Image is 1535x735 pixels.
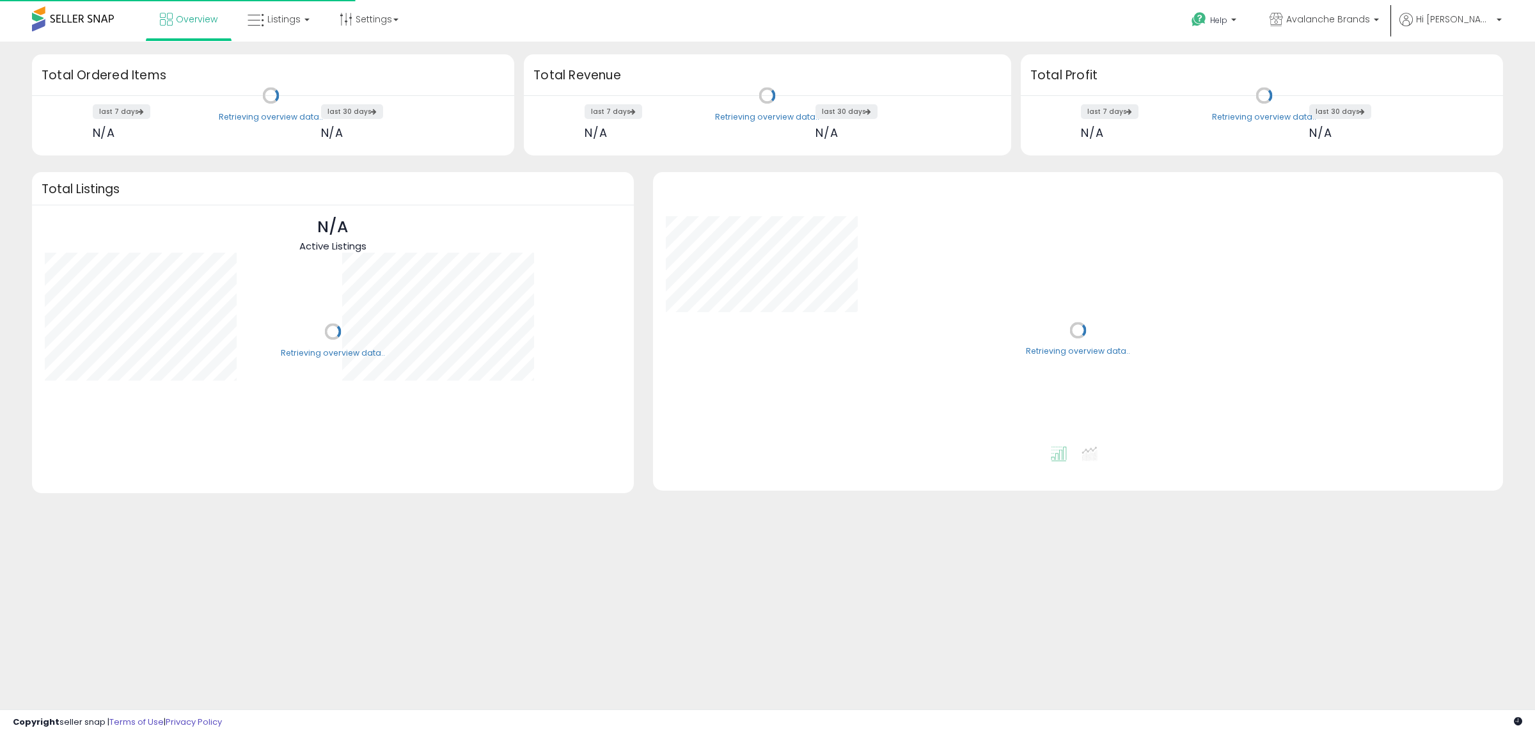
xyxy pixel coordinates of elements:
[267,13,301,26] span: Listings
[176,13,217,26] span: Overview
[1212,111,1316,123] div: Retrieving overview data..
[1399,13,1502,42] a: Hi [PERSON_NAME]
[1416,13,1493,26] span: Hi [PERSON_NAME]
[1181,2,1249,42] a: Help
[281,347,385,359] div: Retrieving overview data..
[715,111,819,123] div: Retrieving overview data..
[1191,12,1207,28] i: Get Help
[1286,13,1370,26] span: Avalanche Brands
[1026,346,1130,358] div: Retrieving overview data..
[219,111,323,123] div: Retrieving overview data..
[1210,15,1227,26] span: Help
